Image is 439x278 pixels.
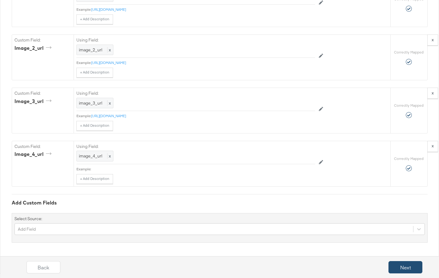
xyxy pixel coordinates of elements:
[76,14,113,24] button: + Add Description
[76,68,113,77] button: + Add Description
[91,113,126,118] a: [URL][DOMAIN_NAME]
[76,7,91,12] div: Example:
[26,261,60,273] button: Back
[388,261,422,273] button: Next
[394,103,424,108] label: Correctly Mapped
[79,153,102,159] span: image_4_url
[79,47,102,53] span: image_2_url
[427,34,438,46] button: x
[18,226,36,232] div: Add Field
[76,144,315,149] label: Using Field:
[14,216,42,222] label: Select Source:
[14,98,54,105] div: image_3_url
[427,141,438,152] button: x
[107,47,111,53] span: x
[14,144,71,149] label: Custom Field:
[14,90,71,96] label: Custom Field:
[76,174,113,184] button: + Add Description
[394,50,424,55] label: Correctly Mapped
[76,121,113,131] button: + Add Description
[12,199,428,206] div: Add Custom Fields
[14,37,71,43] label: Custom Field:
[76,60,91,65] div: Example:
[107,153,111,159] span: x
[432,143,434,149] strong: x
[76,167,91,172] div: Example:
[432,90,434,96] strong: x
[432,37,434,42] strong: x
[427,88,438,99] button: x
[394,156,424,161] label: Correctly Mapped
[76,113,91,118] div: Example:
[76,90,315,96] label: Using Field:
[76,37,315,43] label: Using Field:
[91,7,126,12] a: [URL][DOMAIN_NAME]
[14,45,54,52] div: image_2_url
[79,100,102,106] span: image_3_url
[91,60,126,65] a: [URL][DOMAIN_NAME]
[107,100,111,106] span: x
[14,151,54,158] div: image_4_url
